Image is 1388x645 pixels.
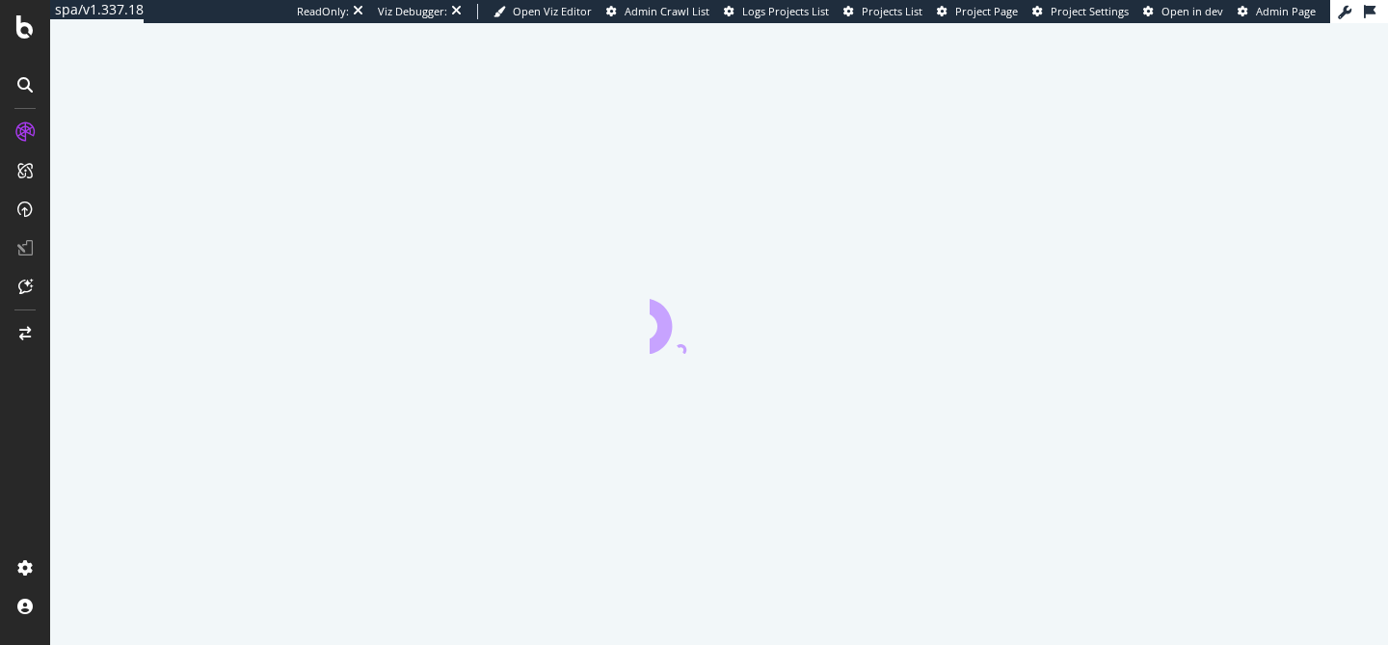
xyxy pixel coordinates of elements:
a: Open Viz Editor [494,4,592,19]
span: Projects List [862,4,922,18]
span: Project Settings [1051,4,1129,18]
div: ReadOnly: [297,4,349,19]
a: Admin Page [1238,4,1316,19]
a: Project Settings [1032,4,1129,19]
span: Open Viz Editor [513,4,592,18]
a: Logs Projects List [724,4,829,19]
div: animation [650,284,788,354]
a: Projects List [843,4,922,19]
a: Project Page [937,4,1018,19]
div: Viz Debugger: [378,4,447,19]
span: Logs Projects List [742,4,829,18]
span: Open in dev [1161,4,1223,18]
span: Project Page [955,4,1018,18]
a: Open in dev [1143,4,1223,19]
span: Admin Crawl List [625,4,709,18]
span: Admin Page [1256,4,1316,18]
a: Admin Crawl List [606,4,709,19]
